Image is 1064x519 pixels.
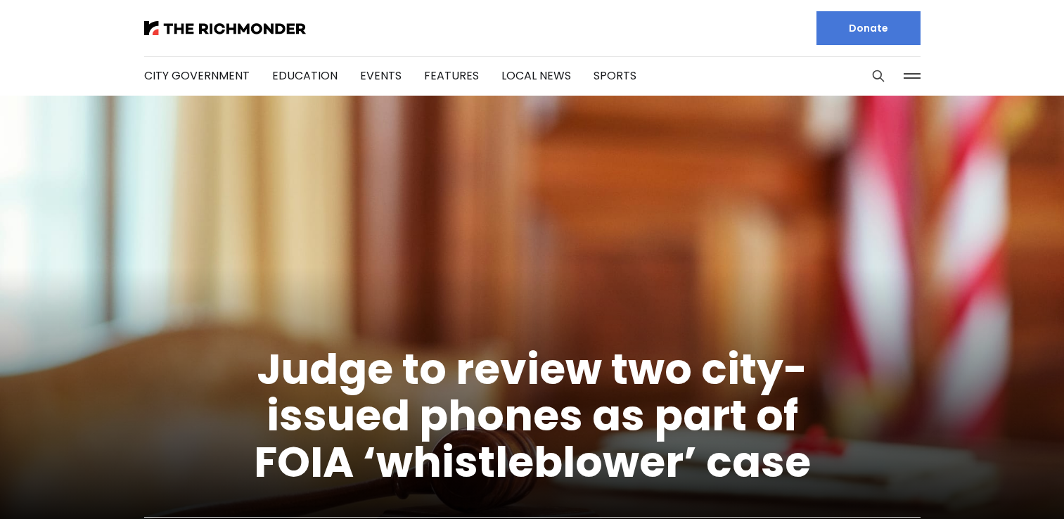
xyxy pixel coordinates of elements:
a: Judge to review two city-issued phones as part of FOIA ‘whistleblower’ case [254,340,811,492]
a: City Government [144,68,250,84]
img: The Richmonder [144,21,306,35]
a: Donate [816,11,921,45]
a: Features [424,68,479,84]
iframe: portal-trigger [945,450,1064,519]
a: Events [360,68,402,84]
a: Sports [594,68,636,84]
button: Search this site [868,65,889,86]
a: Education [272,68,338,84]
a: Local News [501,68,571,84]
